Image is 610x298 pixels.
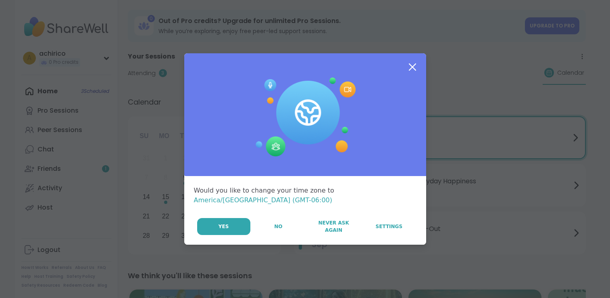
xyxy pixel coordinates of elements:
[310,219,357,234] span: Never Ask Again
[306,218,361,235] button: Never Ask Again
[376,223,403,230] span: Settings
[197,218,250,235] button: Yes
[362,218,416,235] a: Settings
[251,218,306,235] button: No
[194,196,333,204] span: America/[GEOGRAPHIC_DATA] (GMT-06:00)
[274,223,282,230] span: No
[255,78,356,157] img: Session Experience
[194,186,416,205] div: Would you like to change your time zone to
[219,223,229,230] span: Yes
